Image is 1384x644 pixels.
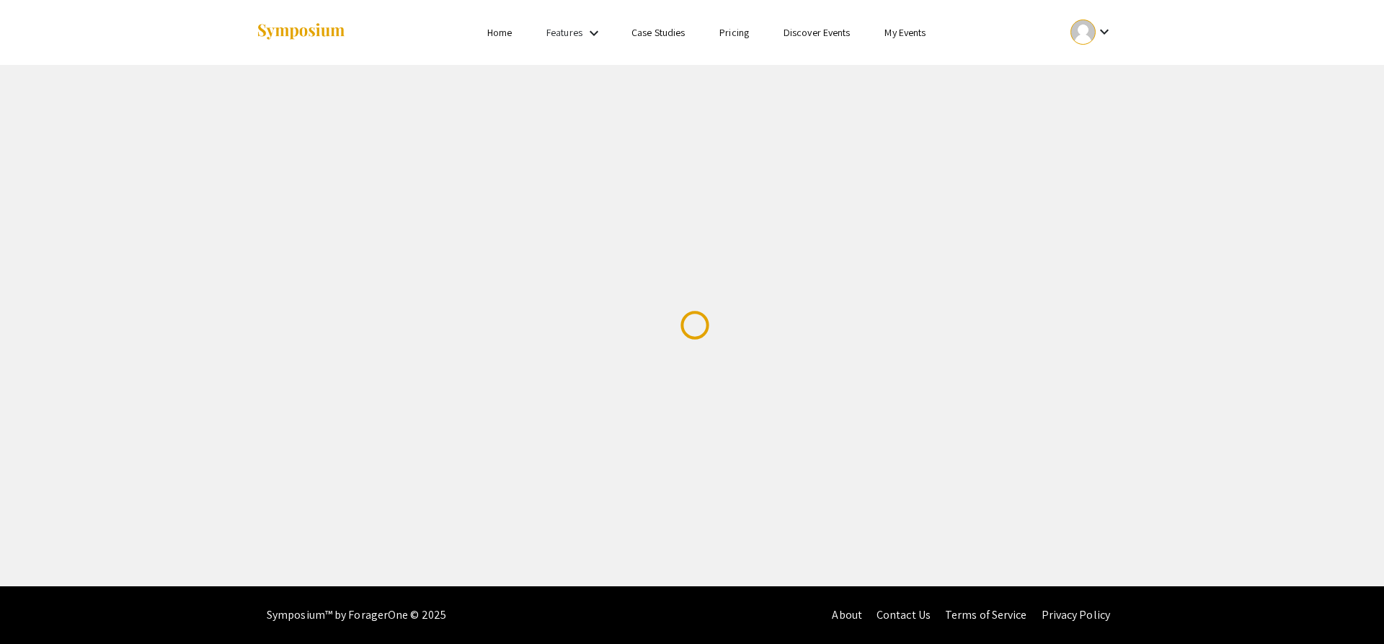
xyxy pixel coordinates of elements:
[1055,16,1128,48] button: Expand account dropdown
[1096,23,1113,40] mat-icon: Expand account dropdown
[267,586,446,644] div: Symposium™ by ForagerOne © 2025
[546,26,582,39] a: Features
[585,25,603,42] mat-icon: Expand Features list
[832,607,862,622] a: About
[256,22,346,42] img: Symposium by ForagerOne
[487,26,512,39] a: Home
[631,26,685,39] a: Case Studies
[1042,607,1110,622] a: Privacy Policy
[784,26,851,39] a: Discover Events
[884,26,926,39] a: My Events
[877,607,931,622] a: Contact Us
[945,607,1027,622] a: Terms of Service
[719,26,749,39] a: Pricing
